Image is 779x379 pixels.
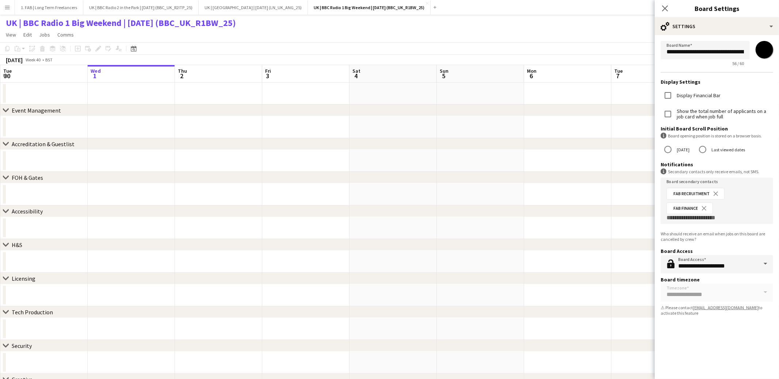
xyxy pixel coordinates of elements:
span: Sat [352,68,360,74]
span: 30 [2,72,12,80]
span: Wed [91,68,101,74]
div: FOH & Gates [12,174,43,181]
h3: Notifications [661,161,773,168]
span: 3 [264,72,271,80]
div: Secondary contacts only receive emails, not SMS. [661,168,773,175]
div: Event Management [12,107,61,114]
div: Licensing [12,275,35,282]
h1: UK | BBC Radio 1 Big Weekend | [DATE] (BBC_UK_R1BW_25) [6,18,236,29]
a: Jobs [36,30,53,39]
span: Tue [3,68,12,74]
div: ⚠ Please contact to activate this feature [661,305,773,316]
div: Accreditation & Guestlist [12,140,75,148]
label: Display Financial Bar [675,93,721,98]
div: Settings [655,18,779,35]
h3: Board timezone [661,276,773,283]
span: Edit [23,31,32,38]
span: Comms [57,31,74,38]
span: Week 40 [24,57,42,62]
button: UK | BBC Radio 1 Big Weekend | [DATE] (BBC_UK_R1BW_25) [308,0,431,15]
div: H&S [12,241,22,249]
span: 4 [351,72,360,80]
div: Board opening position is stored on a browser basis. [661,133,773,139]
span: FAB Finance [673,206,698,211]
mat-chip-grid: Board secondary contact selection [667,186,767,221]
span: Mon [527,68,536,74]
h3: Board Settings [655,4,779,13]
a: View [3,30,19,39]
span: 2 [177,72,187,80]
span: View [6,31,16,38]
span: FAB Recruitment [673,192,710,196]
div: Accessibility [12,208,43,215]
div: Who should receive an email when jobs on this board are cancelled by crew? [661,231,773,242]
button: 1. FAB | Long Term Freelancers [15,0,83,15]
span: Thu [178,68,187,74]
h3: Display Settings [661,79,773,85]
div: Security [12,342,32,349]
label: Last viewed dates [710,144,745,155]
div: [DATE] [6,56,23,64]
span: 6 [526,72,536,80]
a: Edit [20,30,35,39]
span: 1 [89,72,101,80]
div: BST [45,57,53,62]
button: UK | [GEOGRAPHIC_DATA] | [DATE] (LN_UK_ANG_25) [199,0,308,15]
span: 7 [613,72,623,80]
mat-label: Board secondary contacts [667,179,718,184]
h3: Board Access [661,248,773,254]
a: Comms [54,30,77,39]
button: UK | BBC Radio 2 in the Park | [DATE] (BBC_UK_R2ITP_25) [83,0,199,15]
label: [DATE] [675,144,690,155]
span: Jobs [39,31,50,38]
span: Sun [440,68,448,74]
label: Show the total number of applicants on a job card when job full [675,109,773,120]
div: Tech Production [12,308,53,316]
span: 5 [439,72,448,80]
span: 56 / 60 [726,61,750,66]
h3: Initial Board Scroll Position [661,125,773,132]
a: [EMAIL_ADDRESS][DOMAIN_NAME] [693,305,759,310]
span: Fri [265,68,271,74]
span: Tue [614,68,623,74]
